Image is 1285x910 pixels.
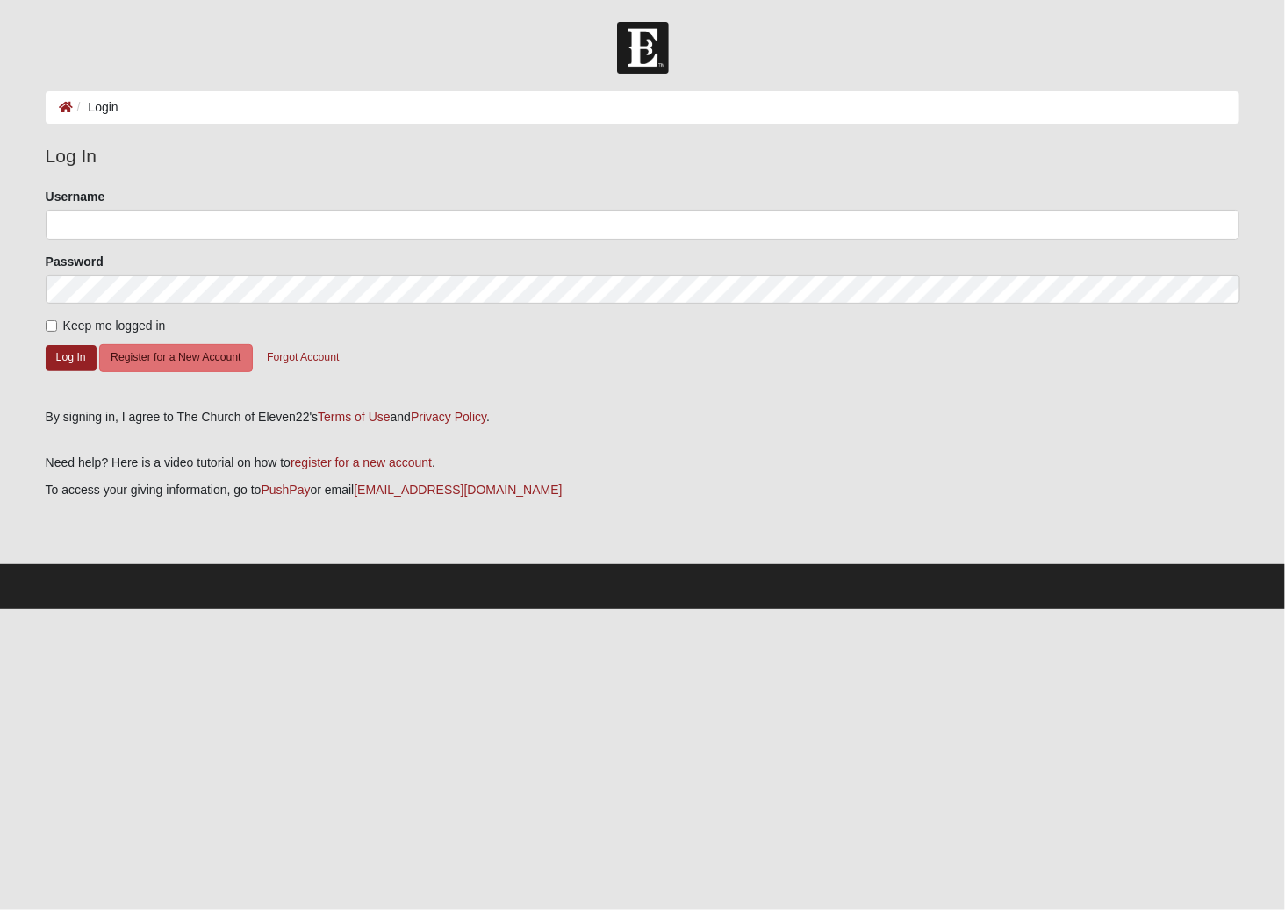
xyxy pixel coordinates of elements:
[46,408,1240,426] div: By signing in, I agree to The Church of Eleven22's and .
[411,410,486,424] a: Privacy Policy
[46,188,105,205] label: Username
[63,319,166,333] span: Keep me logged in
[318,410,390,424] a: Terms of Use
[46,253,104,270] label: Password
[99,344,252,371] button: Register for a New Account
[46,345,97,370] button: Log In
[46,454,1240,472] p: Need help? Here is a video tutorial on how to .
[73,98,118,117] li: Login
[46,481,1240,499] p: To access your giving information, go to or email
[354,483,562,497] a: [EMAIL_ADDRESS][DOMAIN_NAME]
[262,483,311,497] a: PushPay
[291,455,432,469] a: register for a new account
[46,320,57,332] input: Keep me logged in
[255,344,350,371] button: Forgot Account
[617,22,669,74] img: Church of Eleven22 Logo
[46,142,1240,170] legend: Log In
